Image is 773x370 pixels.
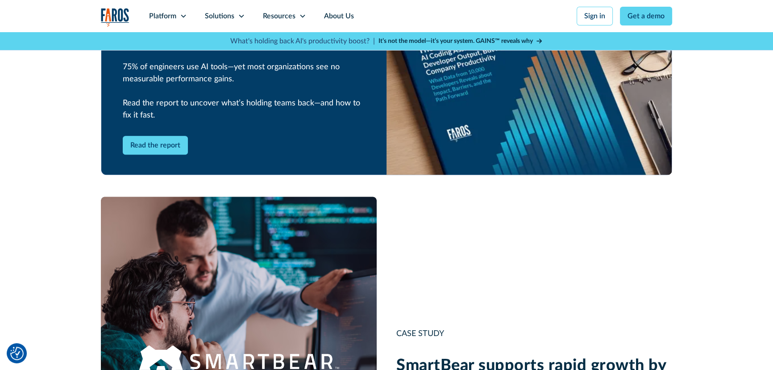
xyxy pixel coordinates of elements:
[577,7,613,25] a: Sign in
[10,347,24,360] img: Revisit consent button
[230,36,375,46] p: What's holding back AI's productivity boost? |
[620,7,672,25] a: Get a demo
[101,8,129,26] a: home
[396,328,444,340] div: CASE STUDY
[123,136,188,155] a: Read the report
[149,11,176,21] div: Platform
[378,37,543,46] a: It’s not the model—it’s your system. GAINS™ reveals why
[378,38,533,44] strong: It’s not the model—it’s your system. GAINS™ reveals why
[123,61,365,122] p: 75% of engineers use AI tools—yet most organizations see no measurable performance gains. Read th...
[205,11,234,21] div: Solutions
[10,347,24,360] button: Cookie Settings
[386,15,672,175] img: AI Productivity Paradox Report 2025
[101,8,129,26] img: Logo of the analytics and reporting company Faros.
[263,11,295,21] div: Resources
